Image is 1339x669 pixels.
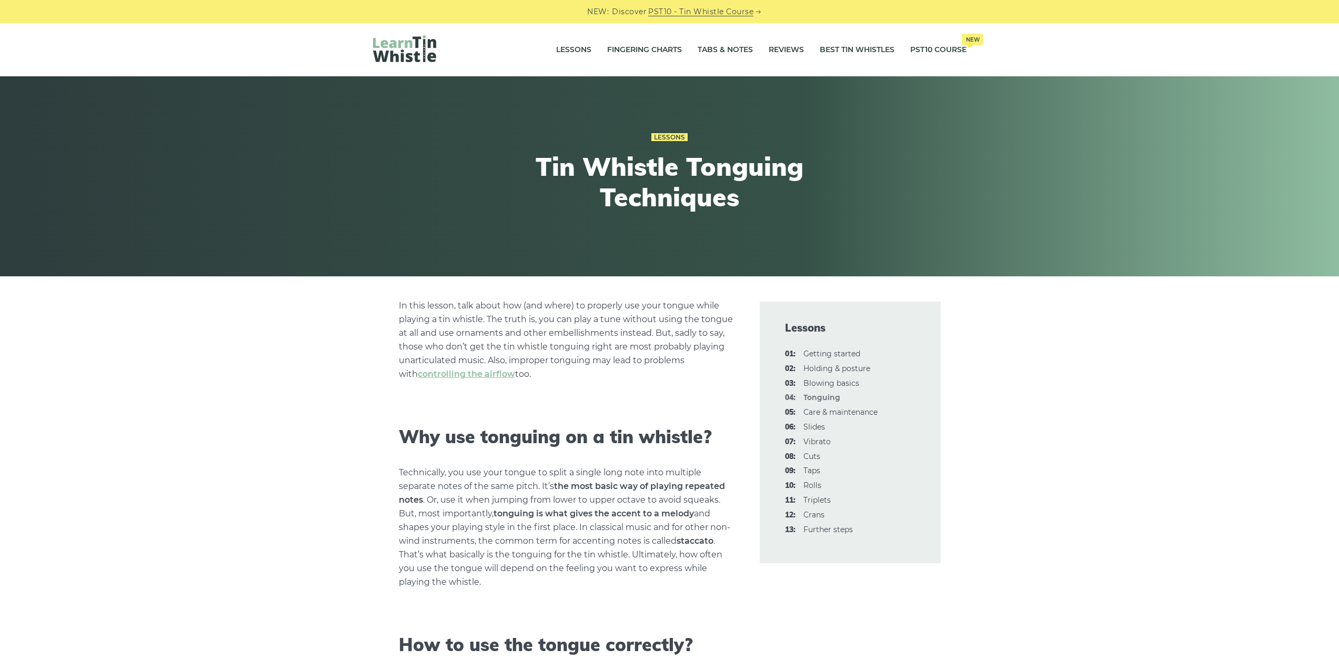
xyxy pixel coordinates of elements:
span: 12: [785,509,796,522]
a: Tabs & Notes [698,37,753,63]
span: 10: [785,480,796,492]
span: New [962,34,983,45]
h1: Tin Whistle Tonguing Techniques [476,152,863,212]
a: Best Tin Whistles [820,37,894,63]
h2: Why use tonguing on a tin whistle? [399,426,734,448]
span: 13: [785,524,796,536]
span: 08: [785,451,796,463]
span: 07: [785,436,796,448]
a: 02:Holding & posture [803,364,870,373]
p: In this lesson, talk about how (and where) to properly use your tongue while playing a tin whistl... [399,299,734,381]
span: 04: [785,392,796,404]
strong: staccato [677,536,713,546]
a: Lessons [556,37,591,63]
span: 06: [785,421,796,434]
a: 13:Further steps [803,525,853,534]
span: 03: [785,377,796,390]
a: 11:Triplets [803,495,831,505]
span: 11: [785,494,796,507]
strong: tonguing is what gives the accent to a melody [494,508,694,518]
a: 09:Taps [803,466,820,475]
span: 05: [785,406,796,419]
span: 01: [785,348,796,361]
strong: Tonguing [803,393,840,402]
a: 06:Slides [803,422,825,432]
a: Fingering Charts [607,37,682,63]
span: 09: [785,465,796,477]
a: 10:Rolls [803,481,821,490]
h2: How to use the tongue correctly? [399,634,734,656]
a: 08:Cuts [803,452,820,461]
span: Lessons [785,321,915,335]
p: Technically, you use your tongue to split a single long note into multiple separate notes of the ... [399,466,734,589]
span: 02: [785,363,796,375]
a: Reviews [769,37,804,63]
a: 03:Blowing basics [803,378,859,388]
a: controlling the airflow [418,369,515,379]
a: Lessons [651,133,688,142]
a: 12:Crans [803,510,824,520]
a: 07:Vibrato [803,437,831,446]
a: 05:Care & maintenance [803,407,878,417]
a: PST10 CourseNew [910,37,967,63]
strong: the most basic way of playing repeated notes [399,481,725,505]
a: 01:Getting started [803,349,860,358]
img: LearnTinWhistle.com [373,35,436,62]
